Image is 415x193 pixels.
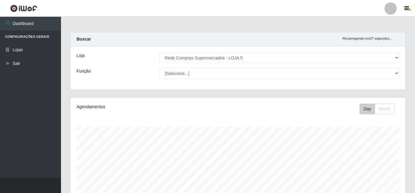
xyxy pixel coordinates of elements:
[77,104,206,110] div: Agendamentos
[10,5,37,12] img: CoreUI Logo
[77,68,91,74] label: Função
[360,104,375,114] button: Day
[77,37,91,41] strong: Buscar
[342,37,392,40] i: Recarregando em 27 segundos...
[360,104,395,114] div: First group
[77,52,84,59] label: Loja
[375,104,395,114] button: Month
[360,104,399,114] div: Toolbar with button groups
